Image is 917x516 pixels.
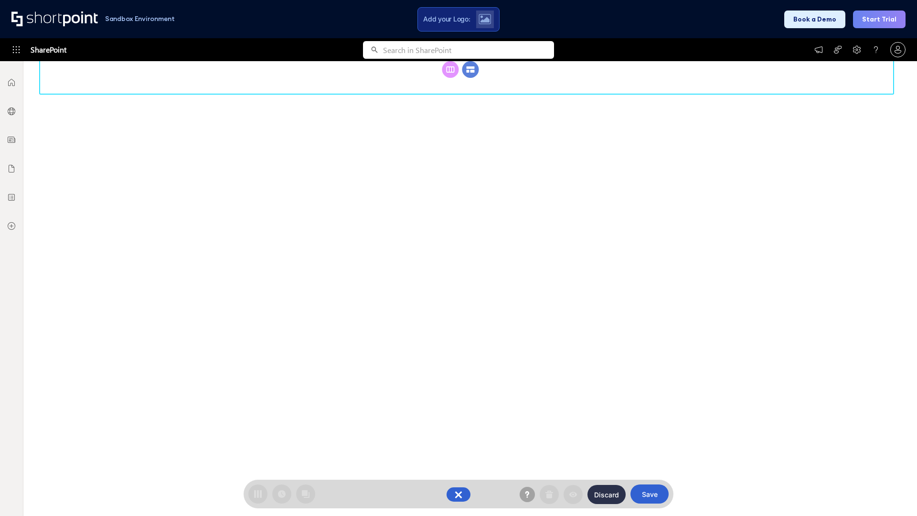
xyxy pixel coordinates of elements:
button: Discard [587,485,626,504]
button: Book a Demo [784,11,845,28]
span: Add your Logo: [423,15,470,23]
img: Upload logo [479,14,491,24]
iframe: Chat Widget [869,470,917,516]
button: Save [630,484,669,504]
button: Start Trial [853,11,906,28]
h1: Sandbox Environment [105,16,175,21]
span: SharePoint [31,38,66,61]
input: Search in SharePoint [383,41,554,59]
